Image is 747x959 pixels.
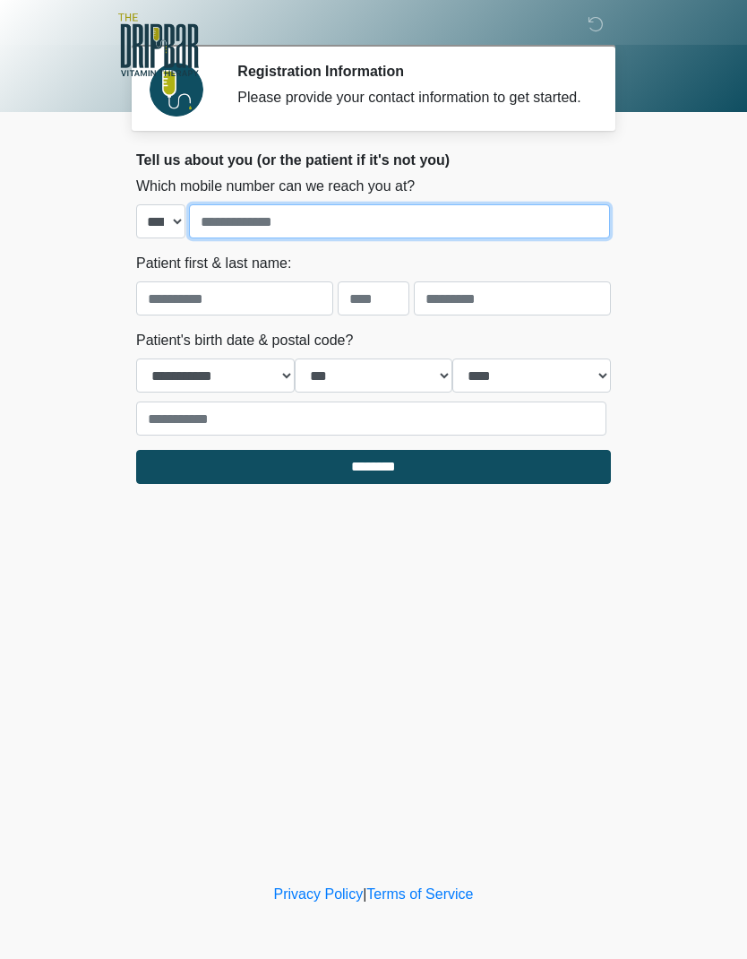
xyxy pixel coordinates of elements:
h2: Tell us about you (or the patient if it's not you) [136,151,611,168]
label: Patient's birth date & postal code? [136,330,353,351]
a: Privacy Policy [274,886,364,902]
img: Agent Avatar [150,63,203,117]
a: | [363,886,366,902]
div: Please provide your contact information to get started. [237,87,584,108]
a: Terms of Service [366,886,473,902]
label: Patient first & last name: [136,253,291,274]
label: Which mobile number can we reach you at? [136,176,415,197]
img: The DRIPBaR - Flower Mound & Colleyville Logo [118,13,199,76]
